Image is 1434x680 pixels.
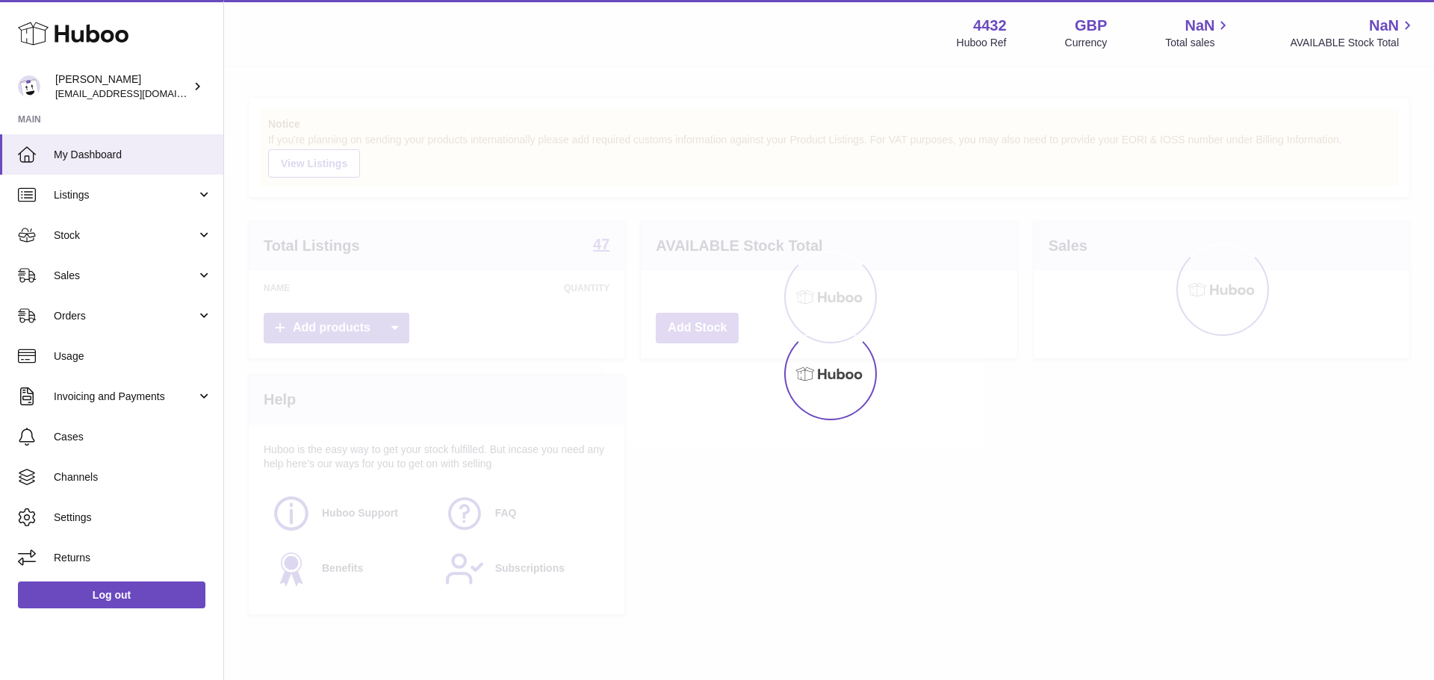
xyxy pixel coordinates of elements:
span: Settings [54,511,212,525]
span: My Dashboard [54,148,212,162]
a: Log out [18,581,205,608]
div: Huboo Ref [957,36,1007,50]
strong: GBP [1075,16,1107,36]
a: NaN AVAILABLE Stock Total [1290,16,1416,50]
span: [EMAIL_ADDRESS][DOMAIN_NAME] [55,87,220,99]
strong: 4432 [973,16,1007,36]
span: Channels [54,470,212,484]
a: NaN Total sales [1165,16,1232,50]
span: NaN [1369,16,1399,36]
span: Invoicing and Payments [54,390,196,404]
span: AVAILABLE Stock Total [1290,36,1416,50]
span: NaN [1185,16,1214,36]
div: Currency [1065,36,1108,50]
img: internalAdmin-4432@internal.huboo.com [18,75,40,98]
span: Sales [54,269,196,283]
span: Orders [54,309,196,323]
span: Total sales [1165,36,1232,50]
span: Stock [54,228,196,243]
span: Cases [54,430,212,444]
div: [PERSON_NAME] [55,72,190,101]
span: Usage [54,349,212,364]
span: Returns [54,551,212,565]
span: Listings [54,188,196,202]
